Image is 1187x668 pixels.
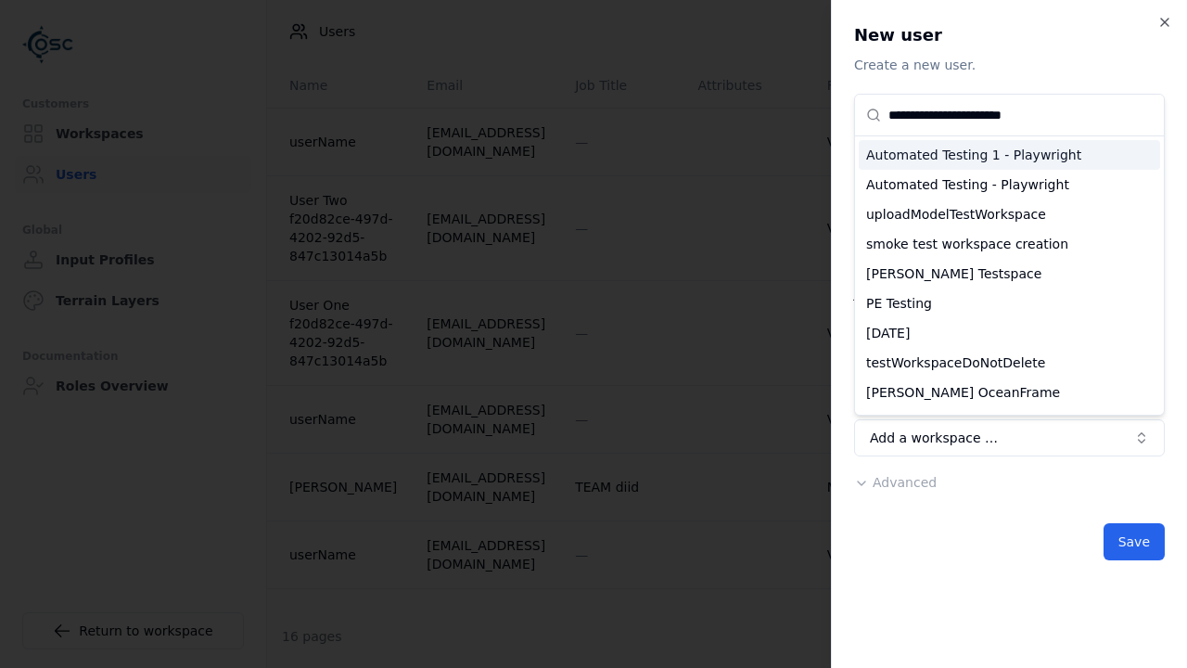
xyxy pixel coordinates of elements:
[1104,523,1165,560] button: Save
[854,286,906,301] label: Job Title
[870,429,998,447] span: Add a workspace …
[854,356,1165,375] p: Enter job title.
[854,22,1165,48] h2: New user
[854,393,932,408] label: Workspaces
[854,197,890,212] label: Email
[873,475,937,490] span: Advanced
[854,56,1165,74] p: Create a new user.
[854,108,892,122] label: Name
